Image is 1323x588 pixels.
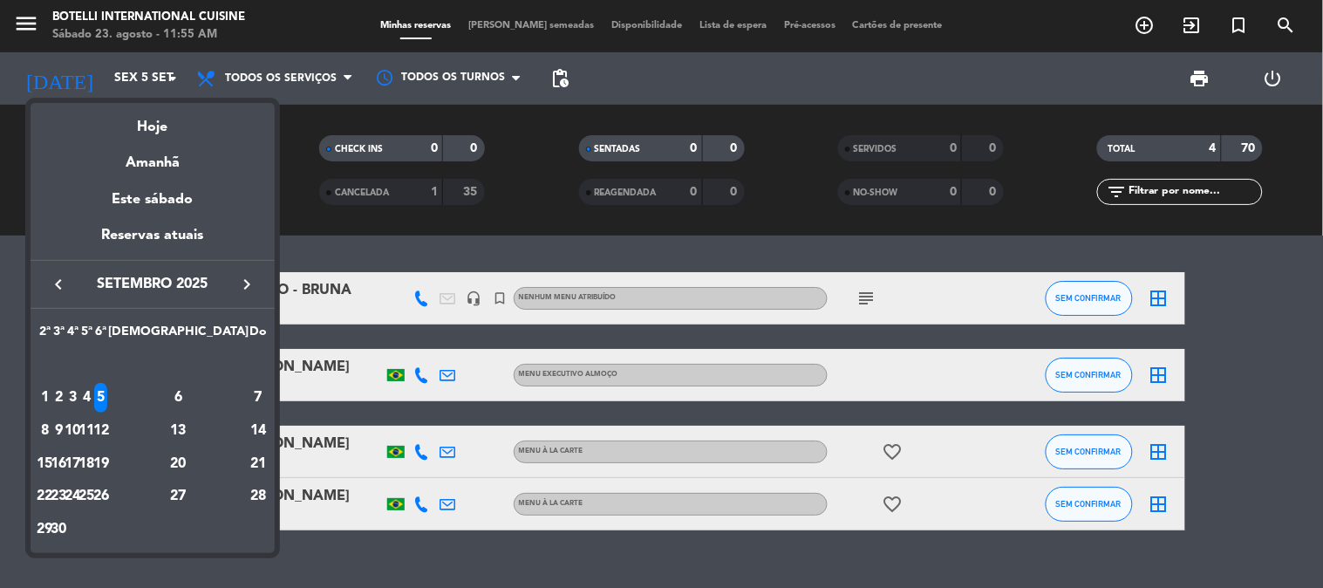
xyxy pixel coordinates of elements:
td: 27 de setembro de 2025 [108,480,249,513]
div: 17 [66,449,79,479]
div: 13 [115,416,242,446]
td: 7 de setembro de 2025 [249,381,268,414]
div: 12 [94,416,107,446]
div: 16 [52,449,65,479]
td: 16 de setembro de 2025 [51,448,65,481]
div: 30 [52,515,65,544]
th: Sábado [108,322,249,349]
td: 10 de setembro de 2025 [65,414,79,448]
td: 25 de setembro de 2025 [79,480,93,513]
th: Terça-feira [51,322,65,349]
div: 27 [115,482,242,511]
div: 3 [66,383,79,413]
div: 25 [80,482,93,511]
div: 22 [38,482,51,511]
div: Este sábado [31,175,275,224]
div: 1 [38,383,51,413]
div: 11 [80,416,93,446]
div: 18 [80,449,93,479]
th: Segunda-feira [38,322,51,349]
button: keyboard_arrow_right [231,273,263,296]
th: Quarta-feira [65,322,79,349]
div: 26 [94,482,107,511]
td: 9 de setembro de 2025 [51,414,65,448]
div: 23 [52,482,65,511]
td: 15 de setembro de 2025 [38,448,51,481]
div: 5 [94,383,107,413]
td: 26 de setembro de 2025 [94,480,108,513]
td: 4 de setembro de 2025 [79,381,93,414]
td: 8 de setembro de 2025 [38,414,51,448]
td: 19 de setembro de 2025 [94,448,108,481]
button: keyboard_arrow_left [43,273,74,296]
div: 2 [52,383,65,413]
td: 17 de setembro de 2025 [65,448,79,481]
td: 2 de setembro de 2025 [51,381,65,414]
td: 29 de setembro de 2025 [38,513,51,546]
div: 6 [115,383,242,413]
td: 6 de setembro de 2025 [108,381,249,414]
td: 23 de setembro de 2025 [51,480,65,513]
td: 12 de setembro de 2025 [94,414,108,448]
td: 5 de setembro de 2025 [94,381,108,414]
td: 20 de setembro de 2025 [108,448,249,481]
td: 3 de setembro de 2025 [65,381,79,414]
td: 21 de setembro de 2025 [249,448,268,481]
span: setembro 2025 [74,273,231,296]
th: Sexta-feira [94,322,108,349]
td: 22 de setembro de 2025 [38,480,51,513]
div: 19 [94,449,107,479]
div: 14 [249,416,267,446]
th: Domingo [249,322,268,349]
td: 11 de setembro de 2025 [79,414,93,448]
div: 8 [38,416,51,446]
div: 4 [80,383,93,413]
div: 9 [52,416,65,446]
div: 7 [249,383,267,413]
th: Quinta-feira [79,322,93,349]
div: 28 [249,482,267,511]
td: 28 de setembro de 2025 [249,480,268,513]
td: 13 de setembro de 2025 [108,414,249,448]
td: 30 de setembro de 2025 [51,513,65,546]
div: 21 [249,449,267,479]
td: 1 de setembro de 2025 [38,381,51,414]
td: SET [38,349,268,382]
div: 24 [66,482,79,511]
div: Amanhã [31,139,275,174]
div: 15 [38,449,51,479]
td: 18 de setembro de 2025 [79,448,93,481]
td: 14 de setembro de 2025 [249,414,268,448]
div: 29 [38,515,51,544]
div: 20 [115,449,242,479]
i: keyboard_arrow_right [236,274,257,295]
div: 10 [66,416,79,446]
td: 24 de setembro de 2025 [65,480,79,513]
div: Reservas atuais [31,224,275,260]
div: Hoje [31,103,275,139]
i: keyboard_arrow_left [48,274,69,295]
